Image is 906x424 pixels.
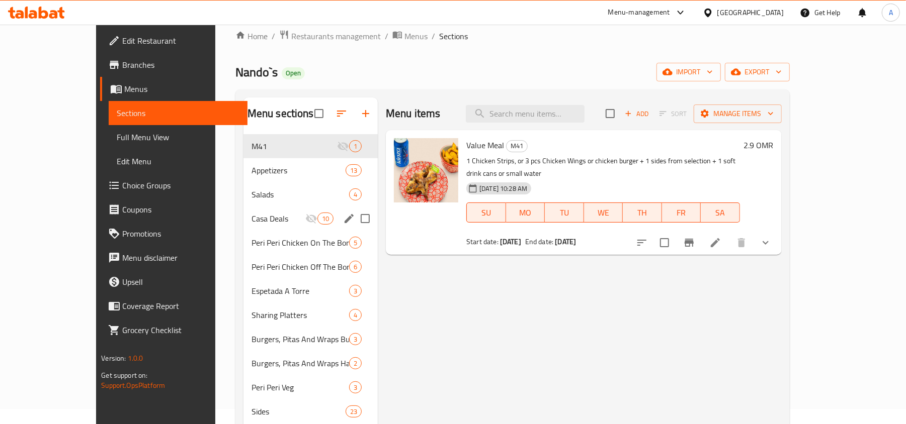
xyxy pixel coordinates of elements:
span: Appetizers [252,164,346,176]
a: Menus [392,30,428,43]
h6: 2.9 OMR [744,138,774,152]
span: SA [705,205,736,220]
li: / [385,30,388,42]
div: Peri Peri Veg3 [243,375,378,399]
span: [DATE] 10:28 AM [475,184,531,193]
span: M41 [252,140,337,152]
span: 23 [346,407,361,416]
div: Sharing Platters4 [243,303,378,327]
a: Full Menu View [109,125,248,149]
button: Manage items [694,104,782,123]
p: 1 Chicken Strips, or 3 pcs Chicken Wings or chicken burger + 1 sides from selection + 1 soft drin... [466,155,739,180]
span: M41 [507,140,527,152]
a: Edit Menu [109,149,248,173]
div: Appetizers13 [243,158,378,182]
a: Choice Groups [100,173,248,197]
li: / [272,30,275,42]
div: [GEOGRAPHIC_DATA] [717,7,784,18]
div: items [346,405,362,417]
button: MO [506,202,545,223]
a: Sections [109,101,248,125]
span: Coupons [122,203,239,216]
button: SA [701,202,740,223]
span: import [665,66,713,78]
span: SU [471,205,502,220]
span: Nando`s [235,61,278,83]
span: Add item [621,106,653,122]
div: items [349,381,362,393]
div: items [349,333,362,345]
a: Promotions [100,222,248,246]
div: items [349,357,362,369]
button: export [725,63,790,81]
a: Restaurants management [279,30,381,43]
span: Branches [122,59,239,71]
span: Peri Peri Veg [252,381,349,393]
span: 3 [350,335,361,344]
span: 4 [350,310,361,320]
div: Peri Peri Chicken On The Bone5 [243,231,378,255]
span: Version: [101,352,126,365]
span: Menus [404,30,428,42]
input: search [466,105,585,123]
span: 2 [350,359,361,368]
div: Peri Peri Chicken Off The Bone [252,261,349,273]
span: End date: [525,235,553,248]
span: Start date: [466,235,499,248]
span: Upsell [122,276,239,288]
span: Select section [600,103,621,124]
li: / [432,30,435,42]
div: items [349,309,362,321]
div: Peri Peri Chicken Off The Bone6 [243,255,378,279]
div: M41 [506,140,528,152]
button: SU [466,202,506,223]
span: TU [549,205,580,220]
div: items [346,164,362,176]
span: 4 [350,190,361,199]
button: Branch-specific-item [677,231,701,255]
button: WE [584,202,623,223]
span: Burgers, Pitas And Wraps Build Your Own [252,333,349,345]
a: Coverage Report [100,294,248,318]
span: FR [666,205,697,220]
button: delete [729,231,754,255]
span: MO [510,205,541,220]
div: items [349,261,362,273]
span: Get support on: [101,369,147,382]
a: Home [235,30,268,42]
button: sort-choices [630,231,654,255]
span: Sections [117,107,239,119]
span: Menus [124,83,239,95]
span: Peri Peri Chicken On The Bone [252,237,349,249]
span: Restaurants management [291,30,381,42]
span: Coverage Report [122,300,239,312]
span: export [733,66,782,78]
button: show more [754,231,778,255]
span: Edit Menu [117,155,239,167]
button: Add section [354,101,378,126]
span: Espetada A Torre [252,285,349,297]
span: A [889,7,893,18]
div: items [349,140,362,152]
div: items [349,285,362,297]
nav: breadcrumb [235,30,790,43]
div: Sides23 [243,399,378,423]
a: Edit Restaurant [100,29,248,53]
div: Casa Deals10edit [243,206,378,231]
img: Value Meal [394,138,458,202]
span: Burgers, Pitas And Wraps Have It Our Way [252,357,349,369]
span: 5 [350,238,361,248]
span: Add [623,108,650,120]
span: 3 [350,383,361,392]
h2: Menu items [386,106,441,121]
span: Select all sections [308,103,330,124]
a: Upsell [100,270,248,294]
span: Open [282,69,305,77]
div: Burgers, Pitas And Wraps Build Your Own3 [243,327,378,351]
span: Full Menu View [117,131,239,143]
svg: Inactive section [305,213,317,225]
div: Sides [252,405,346,417]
